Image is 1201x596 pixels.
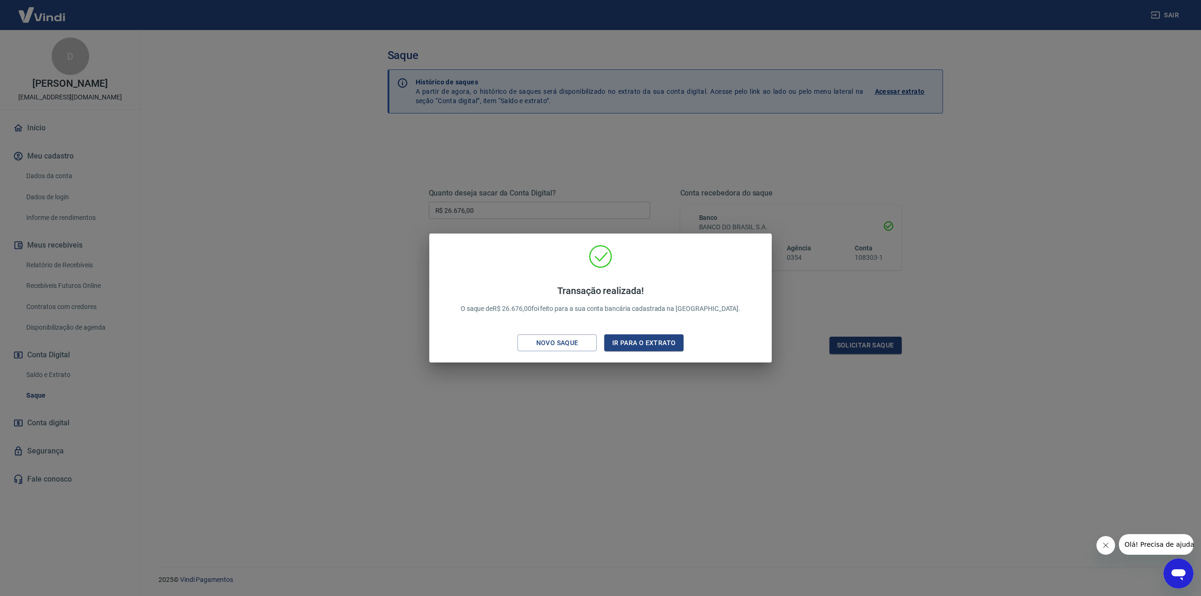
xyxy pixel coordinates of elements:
iframe: Fechar mensagem [1096,536,1115,555]
div: Novo saque [525,337,590,349]
p: O saque de R$ 26.676,00 foi feito para a sua conta bancária cadastrada na [GEOGRAPHIC_DATA]. [461,285,741,314]
button: Novo saque [517,334,597,352]
button: Ir para o extrato [604,334,684,352]
h4: Transação realizada! [461,285,741,296]
span: Olá! Precisa de ajuda? [6,7,79,14]
iframe: Mensagem da empresa [1119,534,1193,555]
iframe: Botão para abrir a janela de mensagens [1163,558,1193,588]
